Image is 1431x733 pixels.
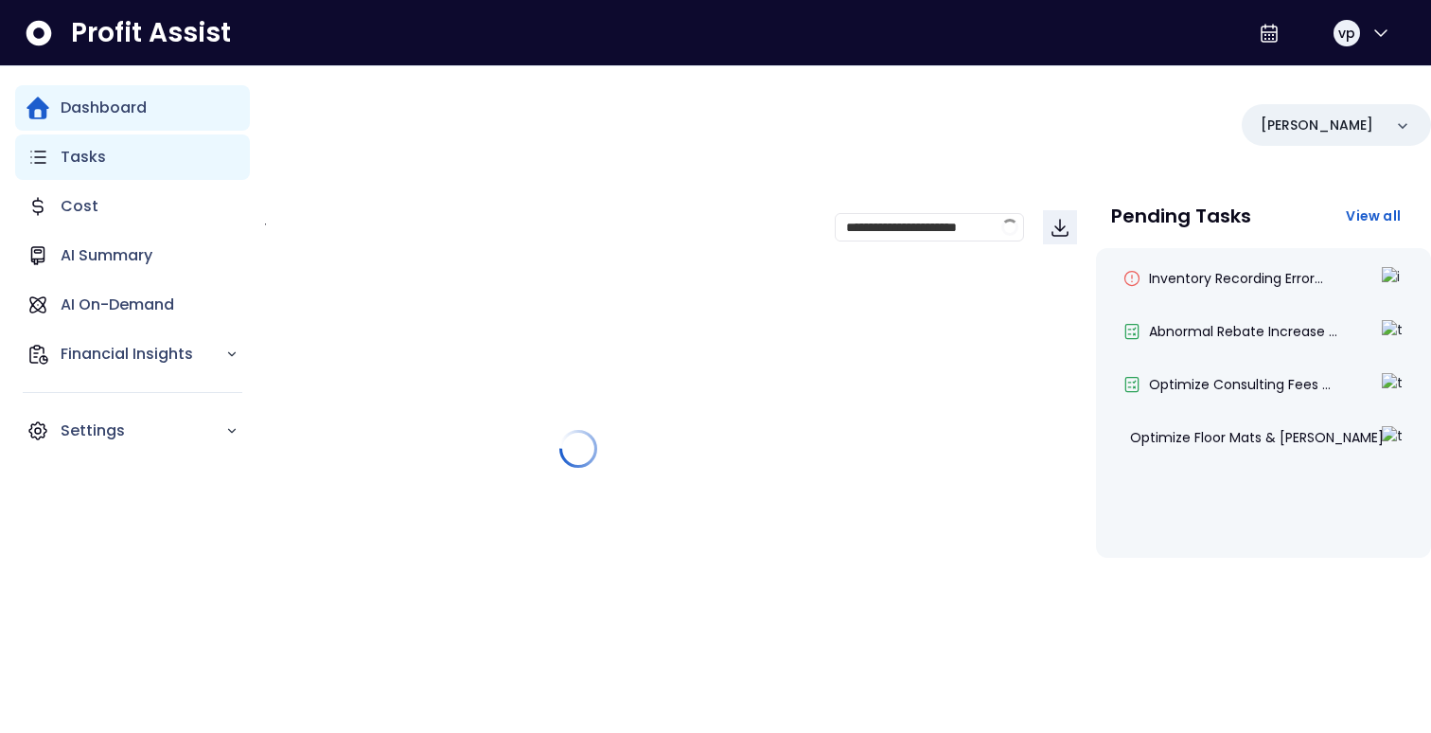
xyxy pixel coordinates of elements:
span: Inventory Recording Error... [1149,269,1323,288]
span: Optimize Consulting Fees ... [1149,375,1331,394]
span: vp [1338,24,1355,43]
img: todo [1382,426,1404,449]
button: Download [1043,210,1077,244]
button: View all [1331,199,1416,233]
p: Settings [61,420,225,442]
img: in-progress [1382,267,1404,290]
span: Abnormal Rebate Increase ... [1149,322,1337,341]
img: todo [1382,320,1404,343]
p: AI On-Demand [61,294,174,316]
span: Optimize Floor Mats & [PERSON_NAME]... [1130,428,1392,447]
p: Tasks [61,146,106,169]
img: todo [1382,373,1404,396]
p: Pending Tasks [1111,206,1251,225]
p: Financial Insights [61,343,225,366]
p: [PERSON_NAME] [1261,116,1373,135]
p: Dashboard [61,97,147,119]
span: Profit Assist [71,16,231,50]
p: Wins & Losses [76,695,1431,714]
span: View all [1346,206,1401,225]
p: Cost [61,195,98,218]
p: AI Summary [61,244,152,267]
